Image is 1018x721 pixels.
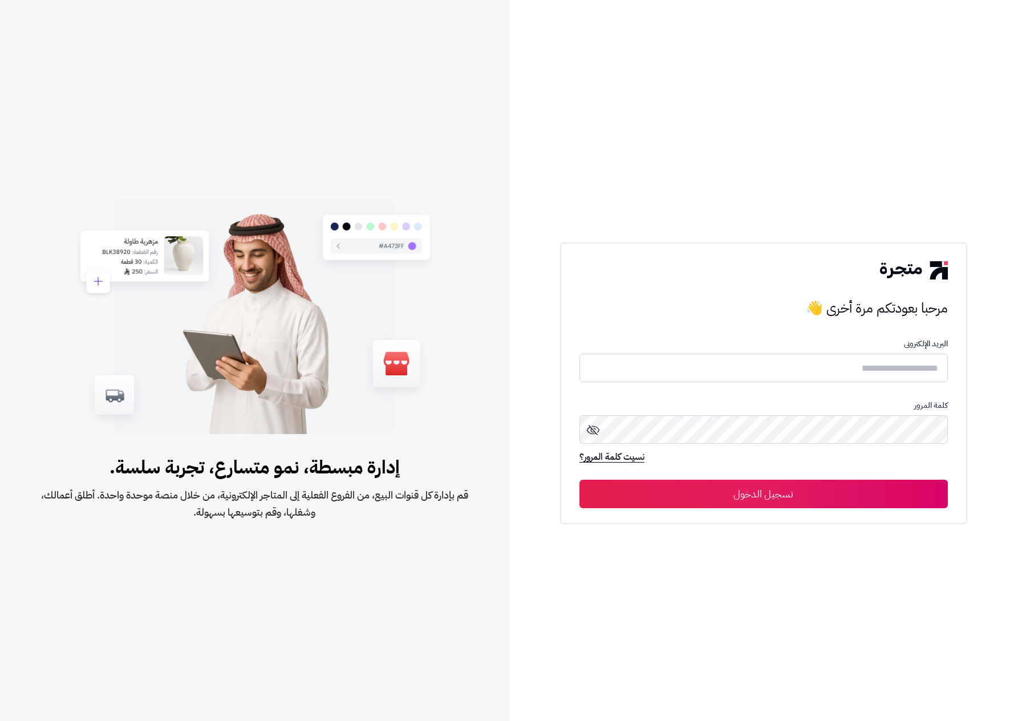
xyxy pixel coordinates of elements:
span: إدارة مبسطة، نمو متسارع، تجربة سلسة. [36,453,473,481]
img: logo-2.png [880,261,947,280]
h3: مرحبا بعودتكم مرة أخرى 👋 [579,297,948,319]
span: قم بإدارة كل قنوات البيع، من الفروع الفعلية إلى المتاجر الإلكترونية، من خلال منصة موحدة واحدة. أط... [36,487,473,521]
p: البريد الإلكترونى [579,339,948,349]
button: تسجيل الدخول [579,480,948,508]
p: كلمة المرور [579,401,948,410]
a: نسيت كلمة المرور؟ [579,450,644,466]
